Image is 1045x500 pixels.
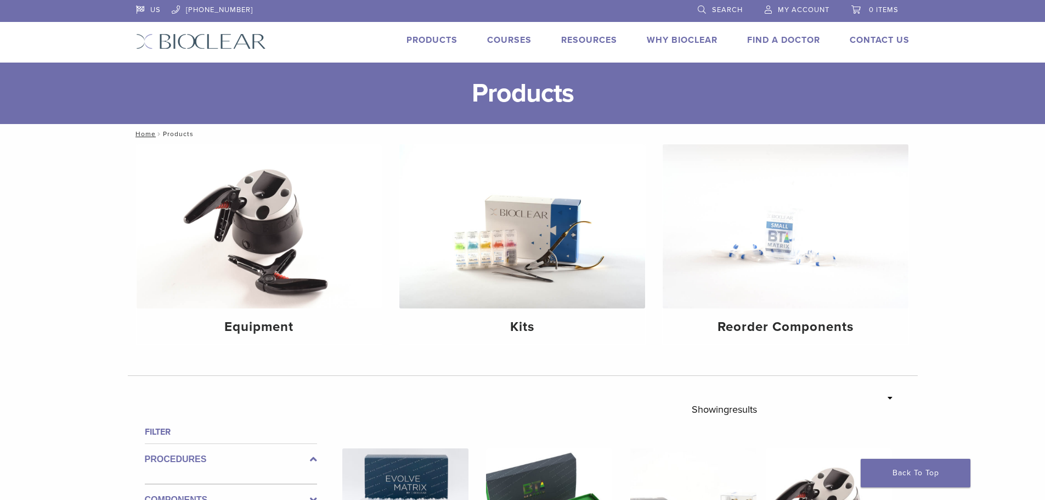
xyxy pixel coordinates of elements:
[406,35,457,46] a: Products
[850,35,910,46] a: Contact Us
[399,144,645,344] a: Kits
[747,35,820,46] a: Find A Doctor
[137,144,382,344] a: Equipment
[869,5,899,14] span: 0 items
[145,425,317,439] h4: Filter
[156,131,163,137] span: /
[561,35,617,46] a: Resources
[145,317,374,337] h4: Equipment
[663,144,908,308] img: Reorder Components
[663,144,908,344] a: Reorder Components
[132,130,156,138] a: Home
[778,5,829,14] span: My Account
[128,124,918,144] nav: Products
[399,144,645,308] img: Kits
[487,35,532,46] a: Courses
[408,317,636,337] h4: Kits
[145,453,317,466] label: Procedures
[692,398,757,421] p: Showing results
[861,459,970,487] a: Back To Top
[136,33,266,49] img: Bioclear
[671,317,900,337] h4: Reorder Components
[137,144,382,308] img: Equipment
[647,35,718,46] a: Why Bioclear
[712,5,743,14] span: Search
